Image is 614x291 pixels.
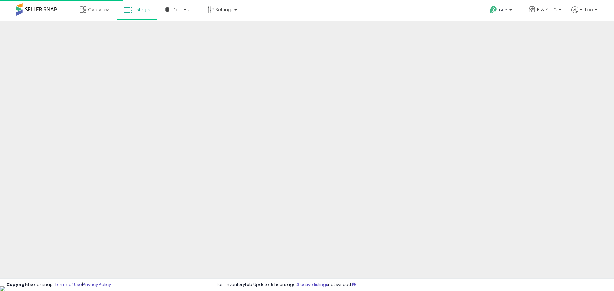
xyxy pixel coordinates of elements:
[580,6,593,13] span: Hi Loc
[484,1,518,21] a: Help
[537,6,557,13] span: B & K LLC
[499,7,508,13] span: Help
[6,281,30,287] strong: Copyright
[489,6,497,14] i: Get Help
[83,281,111,287] a: Privacy Policy
[6,282,111,288] div: seller snap | |
[352,282,356,287] i: Click here to read more about un-synced listings.
[571,6,597,21] a: Hi Loc
[134,6,150,13] span: Listings
[55,281,82,287] a: Terms of Use
[217,282,608,288] div: Last InventoryLab Update: 5 hours ago, not synced.
[297,281,328,287] a: 3 active listings
[88,6,109,13] span: Overview
[172,6,193,13] span: DataHub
